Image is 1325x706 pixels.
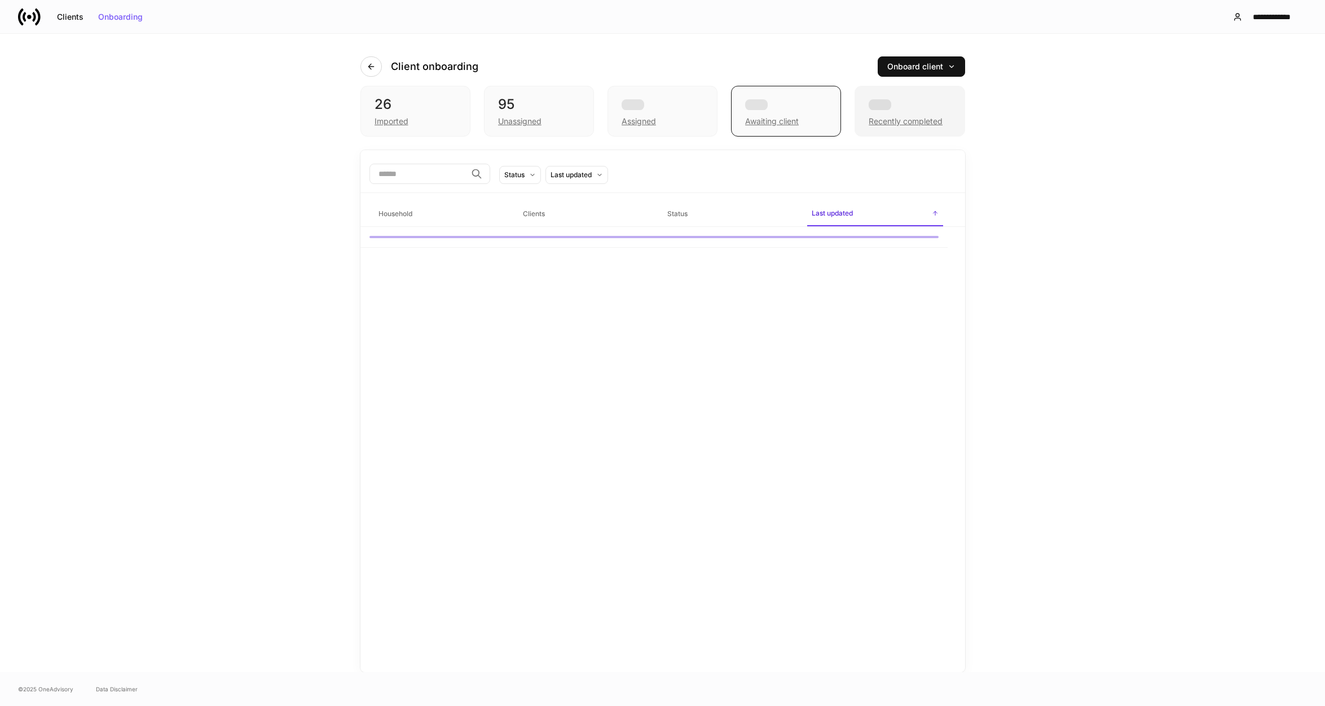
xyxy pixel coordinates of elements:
[545,166,608,184] button: Last updated
[499,166,541,184] button: Status
[498,95,580,113] div: 95
[812,208,853,218] h6: Last updated
[807,202,943,226] span: Last updated
[375,95,456,113] div: 26
[869,116,943,127] div: Recently completed
[608,86,717,137] div: Assigned
[551,169,592,180] div: Last updated
[498,116,542,127] div: Unassigned
[622,116,656,127] div: Assigned
[57,13,83,21] div: Clients
[378,208,412,219] h6: Household
[18,685,73,694] span: © 2025 OneAdvisory
[878,56,965,77] button: Onboard client
[391,60,478,73] h4: Client onboarding
[745,116,799,127] div: Awaiting client
[663,203,798,226] span: Status
[504,169,525,180] div: Status
[375,116,408,127] div: Imported
[484,86,594,137] div: 95Unassigned
[887,63,956,71] div: Onboard client
[855,86,965,137] div: Recently completed
[667,208,688,219] h6: Status
[96,685,138,694] a: Data Disclaimer
[91,8,150,26] button: Onboarding
[360,86,470,137] div: 26Imported
[518,203,654,226] span: Clients
[50,8,91,26] button: Clients
[98,13,143,21] div: Onboarding
[523,208,545,219] h6: Clients
[374,203,509,226] span: Household
[731,86,841,137] div: Awaiting client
